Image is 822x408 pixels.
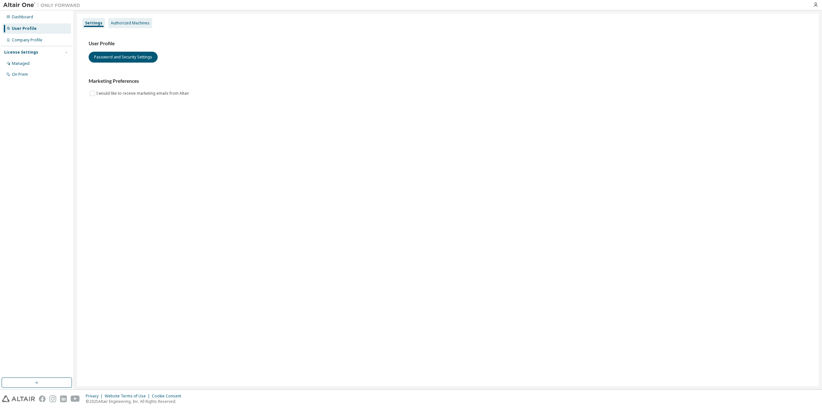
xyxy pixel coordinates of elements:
[86,394,105,399] div: Privacy
[12,72,28,77] div: On Prem
[12,14,33,20] div: Dashboard
[96,90,190,97] label: I would like to receive marketing emails from Altair
[12,61,30,66] div: Managed
[86,399,185,404] p: © 2025 Altair Engineering, Inc. All Rights Reserved.
[111,21,150,26] div: Authorized Machines
[3,2,83,8] img: Altair One
[89,52,158,63] button: Password and Security Settings
[85,21,102,26] div: Settings
[12,38,42,43] div: Company Profile
[71,395,80,402] img: youtube.svg
[4,50,38,55] div: License Settings
[49,395,56,402] img: instagram.svg
[2,395,35,402] img: altair_logo.svg
[12,26,37,31] div: User Profile
[39,395,46,402] img: facebook.svg
[89,78,807,84] h3: Marketing Preferences
[152,394,185,399] div: Cookie Consent
[105,394,152,399] div: Website Terms of Use
[89,40,807,47] h3: User Profile
[60,395,67,402] img: linkedin.svg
